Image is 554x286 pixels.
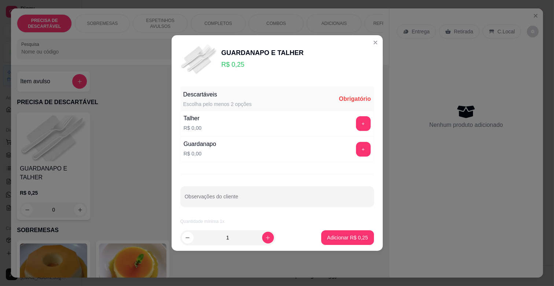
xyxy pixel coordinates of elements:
[183,90,252,99] div: Descartáveis
[184,140,216,148] div: Guardanapo
[262,232,274,243] button: increase-product-quantity
[356,116,371,131] button: add
[339,95,371,103] div: Obrigatório
[182,232,194,243] button: decrease-product-quantity
[180,219,374,224] article: Quantidade mínima 1x
[185,196,370,203] input: Observações do cliente
[221,48,304,58] div: GUARDANAPO E TALHER
[183,100,252,108] div: Escolha pelo menos 2 opções
[184,114,202,123] div: Talher
[180,41,217,78] img: product-image
[221,59,304,70] p: R$ 0,25
[184,150,216,157] p: R$ 0,00
[321,230,374,245] button: Adicionar R$ 0,25
[370,37,381,48] button: Close
[356,142,371,157] button: add
[184,124,202,132] p: R$ 0,00
[327,234,368,241] p: Adicionar R$ 0,25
